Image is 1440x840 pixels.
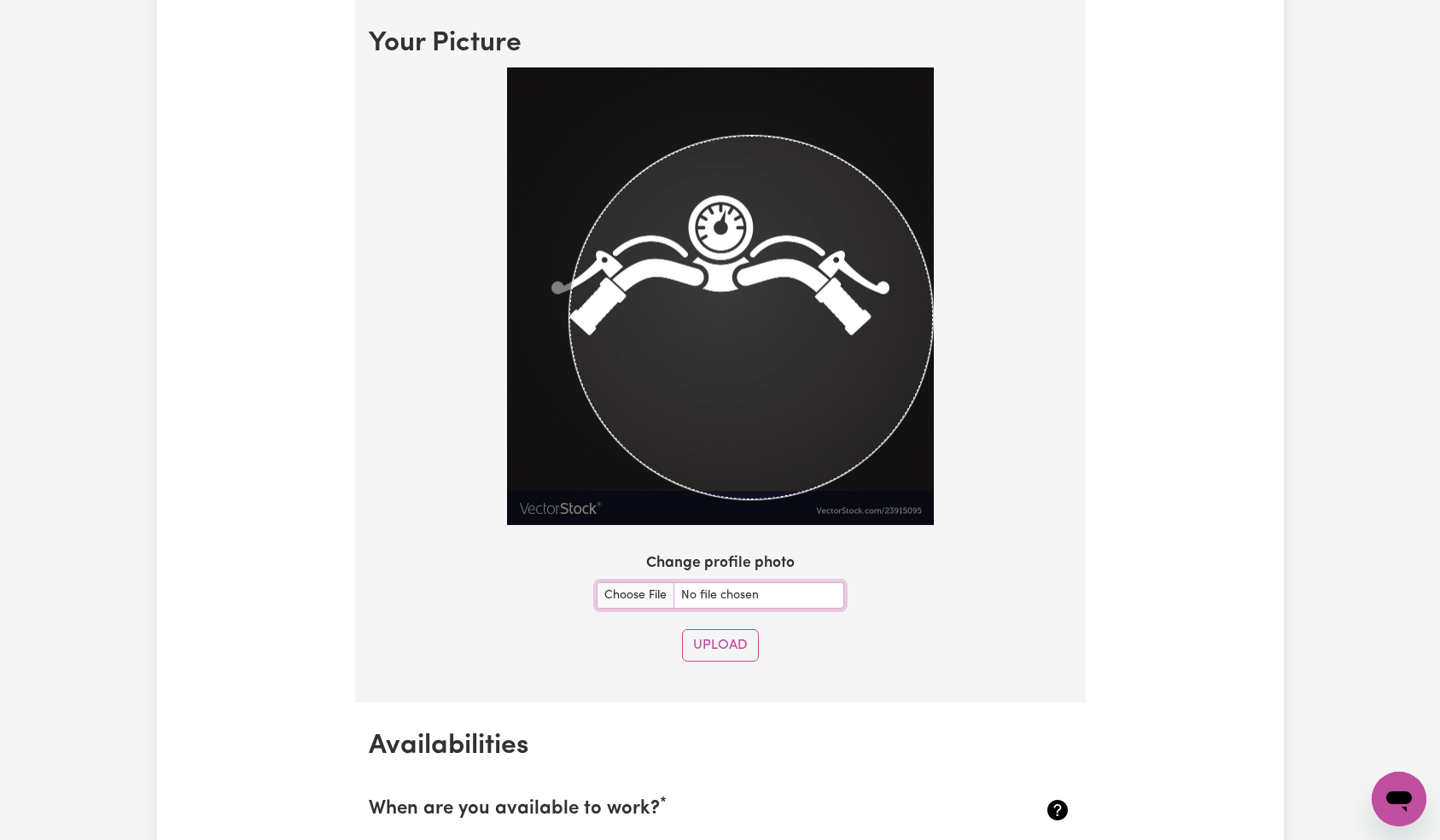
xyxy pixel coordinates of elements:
img: 9k= [507,67,934,526]
label: Change profile photo [646,552,795,575]
h2: Availabilities [369,730,1072,762]
h2: Your Picture [369,27,1072,60]
h2: When are you available to work? [369,798,955,821]
iframe: Button to launch messaging window [1372,772,1426,826]
button: Upload [682,629,759,662]
div: Use the arrow keys to move the crop selection area [569,136,933,499]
